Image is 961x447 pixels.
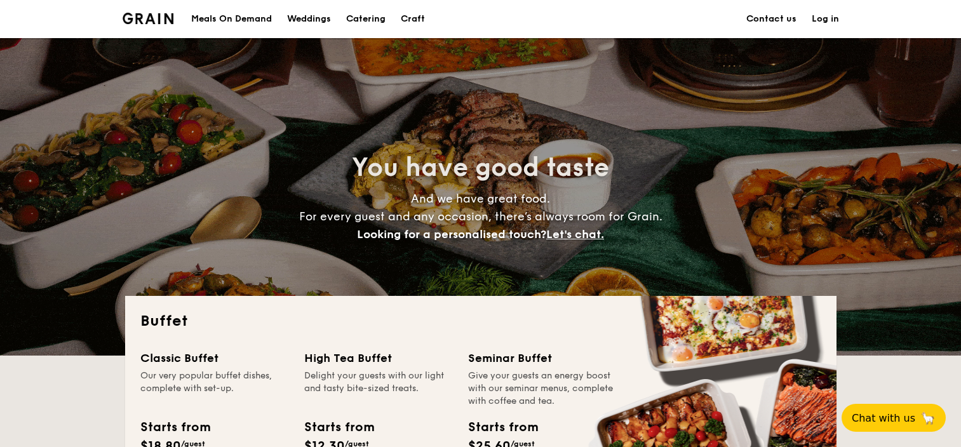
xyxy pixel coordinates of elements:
[140,418,210,437] div: Starts from
[468,370,617,408] div: Give your guests an energy boost with our seminar menus, complete with coffee and tea.
[140,311,821,331] h2: Buffet
[468,418,537,437] div: Starts from
[304,370,453,408] div: Delight your guests with our light and tasty bite-sized treats.
[140,349,289,367] div: Classic Buffet
[852,412,915,424] span: Chat with us
[304,349,453,367] div: High Tea Buffet
[123,13,174,24] a: Logotype
[842,404,946,432] button: Chat with us🦙
[140,370,289,408] div: Our very popular buffet dishes, complete with set-up.
[920,411,936,425] span: 🦙
[304,418,373,437] div: Starts from
[123,13,174,24] img: Grain
[468,349,617,367] div: Seminar Buffet
[546,227,604,241] span: Let's chat.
